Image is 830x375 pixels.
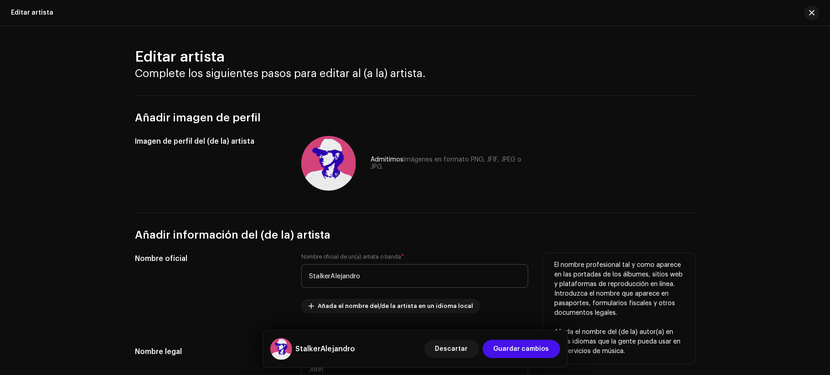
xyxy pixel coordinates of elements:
h5: StalkerAlejandro [296,344,356,354]
div: Admitimos [371,156,528,171]
h3: Añadir imagen de perfil [135,110,695,125]
img: fd701f7d-fbed-4a8d-96b3-f0e31b202488 [270,338,292,360]
button: Añada el nombre del/de la artista en un idioma local [301,299,480,313]
p: El nombre profesional tal y como aparece en las portadas de los álbumes, sitios web y plataformas... [554,260,684,318]
h2: Editar artista [135,48,695,66]
input: John Doe [301,264,528,288]
span: Descartar [435,340,468,358]
button: Descartar [424,340,479,358]
h3: Añadir información del (de la) artista [135,228,695,242]
h5: Nombre oficial [135,253,287,264]
h5: Imagen de perfil del (de la) artista [135,136,287,147]
button: Guardar cambios [483,340,560,358]
p: Añada el nombre del (de la) autor(a) en otros idiomas que la gente pueda usar en los servicios de... [554,328,684,356]
span: imágenes en formato PNG, JFIF, JPEG o JPG. [371,156,521,170]
span: Añada el nombre del/de la artista en un idioma local [318,297,473,315]
label: Nombre oficial de un(a) artista o banda [301,253,404,260]
span: Guardar cambios [494,340,549,358]
h3: Complete los siguientes pasos para editar al (a la) artista. [135,66,695,81]
h5: Nombre legal [135,346,287,357]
